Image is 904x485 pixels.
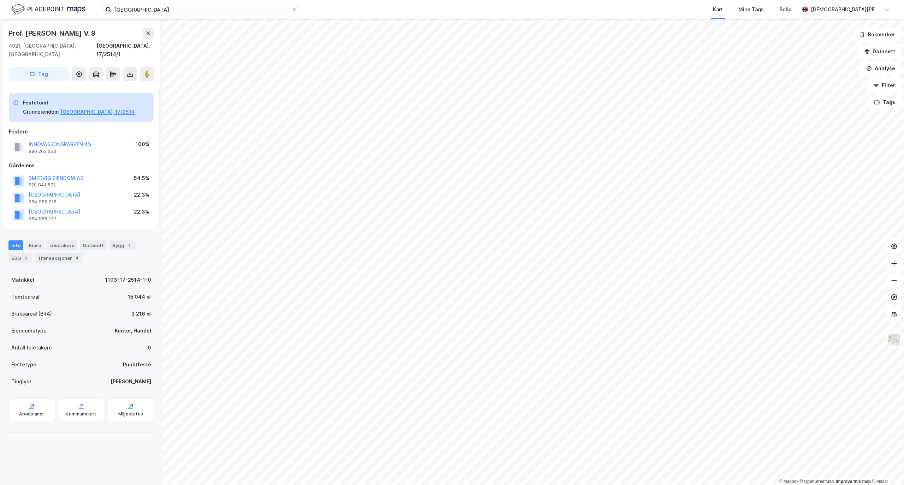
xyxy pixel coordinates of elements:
[22,255,29,262] div: 2
[148,343,151,352] div: 0
[128,293,151,301] div: 15 044 ㎡
[11,360,36,369] div: Festetype
[109,240,136,250] div: Bygg
[105,276,151,284] div: 1103-17-2514-1-0
[800,479,834,484] a: OpenStreetMap
[26,240,44,250] div: Eiere
[854,28,901,42] button: Bokmerker
[136,140,149,149] div: 100%
[11,3,85,16] img: logo.f888ab2527a4732fd821a326f86c7f29.svg
[867,78,901,92] button: Filter
[868,95,901,109] button: Tags
[66,411,96,417] div: Kommunekart
[134,208,149,216] div: 22.3%
[23,98,135,107] div: Festetomt
[860,61,901,76] button: Analyse
[29,149,56,154] div: 980 203 263
[134,174,149,182] div: 54.5%
[134,191,149,199] div: 22.3%
[35,253,83,263] div: Transaksjoner
[738,5,764,14] div: Mine Tags
[11,293,40,301] div: Tomteareal
[9,127,154,136] div: Festere
[11,343,52,352] div: Antall leietakere
[8,240,23,250] div: Info
[869,451,904,485] iframe: Chat Widget
[73,255,81,262] div: 4
[779,5,792,14] div: Bolig
[11,276,34,284] div: Matrikkel
[23,108,59,116] div: Grunneiendom
[869,451,904,485] div: Kontrollprogram for chat
[8,253,32,263] div: ESG
[8,42,96,59] div: 4021, [GEOGRAPHIC_DATA], [GEOGRAPHIC_DATA]
[713,5,723,14] div: Kart
[8,67,69,81] button: Tag
[29,216,56,222] div: 964 965 137
[96,42,154,59] div: [GEOGRAPHIC_DATA], 17/2514/1
[131,310,151,318] div: 3 216 ㎡
[11,327,47,335] div: Eiendomstype
[11,310,52,318] div: Bruksareal (BRA)
[29,182,56,188] div: 828 841 572
[126,242,133,249] div: 1
[19,411,44,417] div: Arealplaner
[887,333,901,346] img: Z
[29,199,56,205] div: 964 965 226
[118,411,143,417] div: Miljøstatus
[11,377,31,386] div: Tinglyst
[8,28,97,39] div: Prof. [PERSON_NAME] V. 9
[836,479,871,484] a: Improve this map
[80,240,107,250] div: Datasett
[47,240,77,250] div: Leietakere
[779,479,798,484] a: Mapbox
[811,5,881,14] div: [DEMOGRAPHIC_DATA][PERSON_NAME]
[858,44,901,59] button: Datasett
[123,360,151,369] div: Punktfeste
[9,161,154,170] div: Gårdeiere
[115,327,151,335] div: Kontor, Handel
[111,4,291,15] input: Søk på adresse, matrikkel, gårdeiere, leietakere eller personer
[111,377,151,386] div: [PERSON_NAME]
[60,108,135,116] button: [GEOGRAPHIC_DATA], 17/2514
